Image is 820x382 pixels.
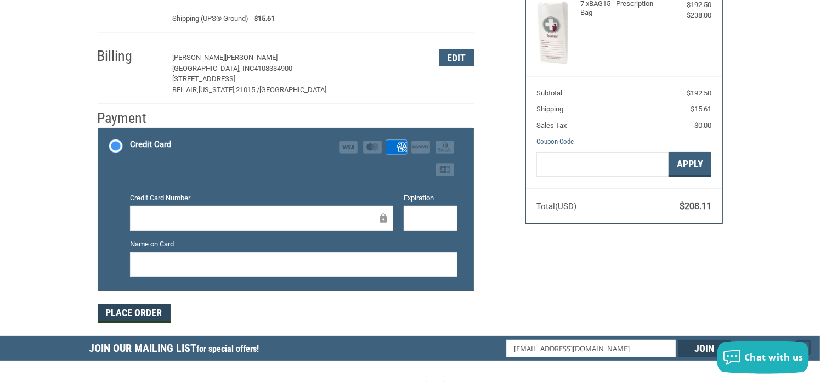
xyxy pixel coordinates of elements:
h2: Payment [98,109,162,127]
label: Expiration [404,193,457,204]
button: Place Order [98,304,171,323]
span: $192.50 [687,89,711,97]
label: Name on Card [130,239,457,250]
button: Apply [669,152,711,177]
span: [US_STATE], [199,86,236,94]
span: $15.61 [248,13,275,24]
span: [PERSON_NAME] [225,53,278,61]
span: Shipping (UPS® Ground) [172,13,248,24]
span: Sales Tax [536,121,567,130]
span: Bel Air, [172,86,199,94]
span: [STREET_ADDRESS] [172,75,235,83]
h5: Join Our Mailing List [89,336,265,364]
input: Gift Certificate or Coupon Code [536,152,669,177]
h2: Billing [98,47,162,65]
a: Coupon Code [536,137,574,145]
input: Join [678,340,731,357]
span: Subtotal [536,89,562,97]
label: Credit Card Number [130,193,393,204]
div: $238.00 [668,10,711,21]
span: 4108384900 [254,64,292,72]
span: Total (USD) [536,201,576,211]
span: $0.00 [694,121,711,130]
span: $15.61 [691,105,711,113]
span: [GEOGRAPHIC_DATA] [259,86,326,94]
span: [PERSON_NAME] [172,53,225,61]
span: Shipping [536,105,563,113]
button: Edit [439,49,474,66]
button: Chat with us [717,341,809,374]
span: 21015 / [236,86,259,94]
div: Credit Card [130,136,171,154]
input: Email [506,340,676,357]
span: Chat with us [744,351,804,363]
span: $208.11 [680,201,711,211]
span: for special offers! [197,344,259,354]
span: [GEOGRAPHIC_DATA], Inc [172,64,254,72]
